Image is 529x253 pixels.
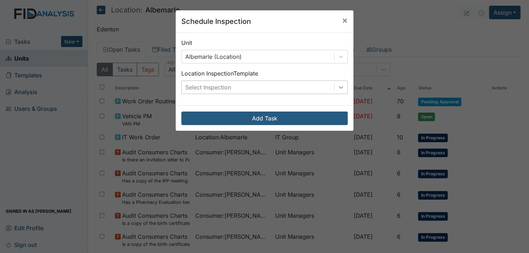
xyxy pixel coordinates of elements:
[181,16,251,27] h5: Schedule Inspection
[185,83,231,92] div: Select Inspection
[342,15,348,25] span: ×
[336,10,353,30] button: Close
[181,69,258,78] label: Location Inspection Template
[181,38,192,47] label: Unit
[181,112,348,125] button: Add Task
[185,52,242,61] div: Albemarle (Location)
